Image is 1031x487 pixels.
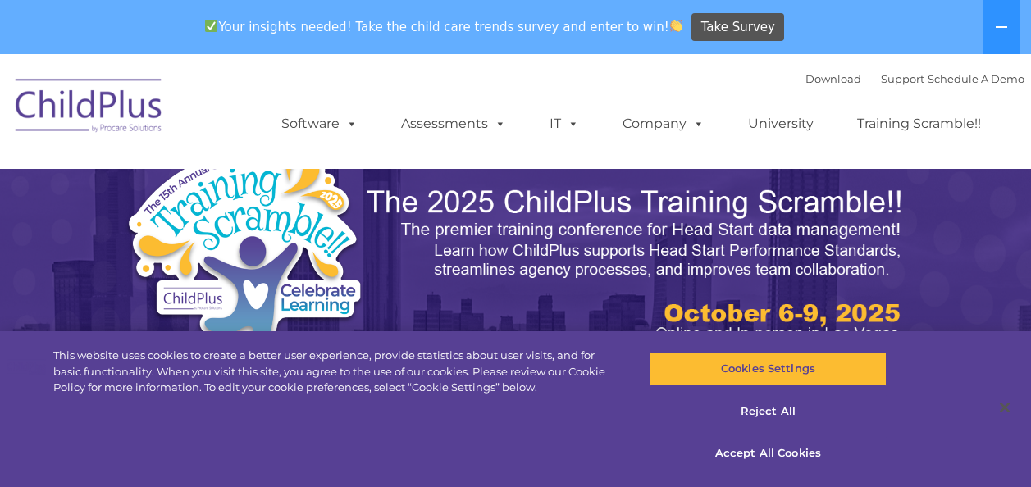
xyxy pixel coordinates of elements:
[265,107,374,140] a: Software
[198,11,690,43] span: Your insights needed! Take the child care trends survey and enter to win!
[7,67,171,149] img: ChildPlus by Procare Solutions
[606,107,721,140] a: Company
[650,394,887,429] button: Reject All
[385,107,522,140] a: Assessments
[670,20,682,32] img: 👏
[732,107,830,140] a: University
[805,72,1024,85] font: |
[805,72,861,85] a: Download
[53,348,618,396] div: This website uses cookies to create a better user experience, provide statistics about user visit...
[928,72,1024,85] a: Schedule A Demo
[691,13,784,42] a: Take Survey
[841,107,997,140] a: Training Scramble!!
[881,72,924,85] a: Support
[701,13,775,42] span: Take Survey
[987,389,1023,426] button: Close
[205,20,217,32] img: ✅
[650,352,887,386] button: Cookies Settings
[533,107,595,140] a: IT
[650,436,887,471] button: Accept All Cookies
